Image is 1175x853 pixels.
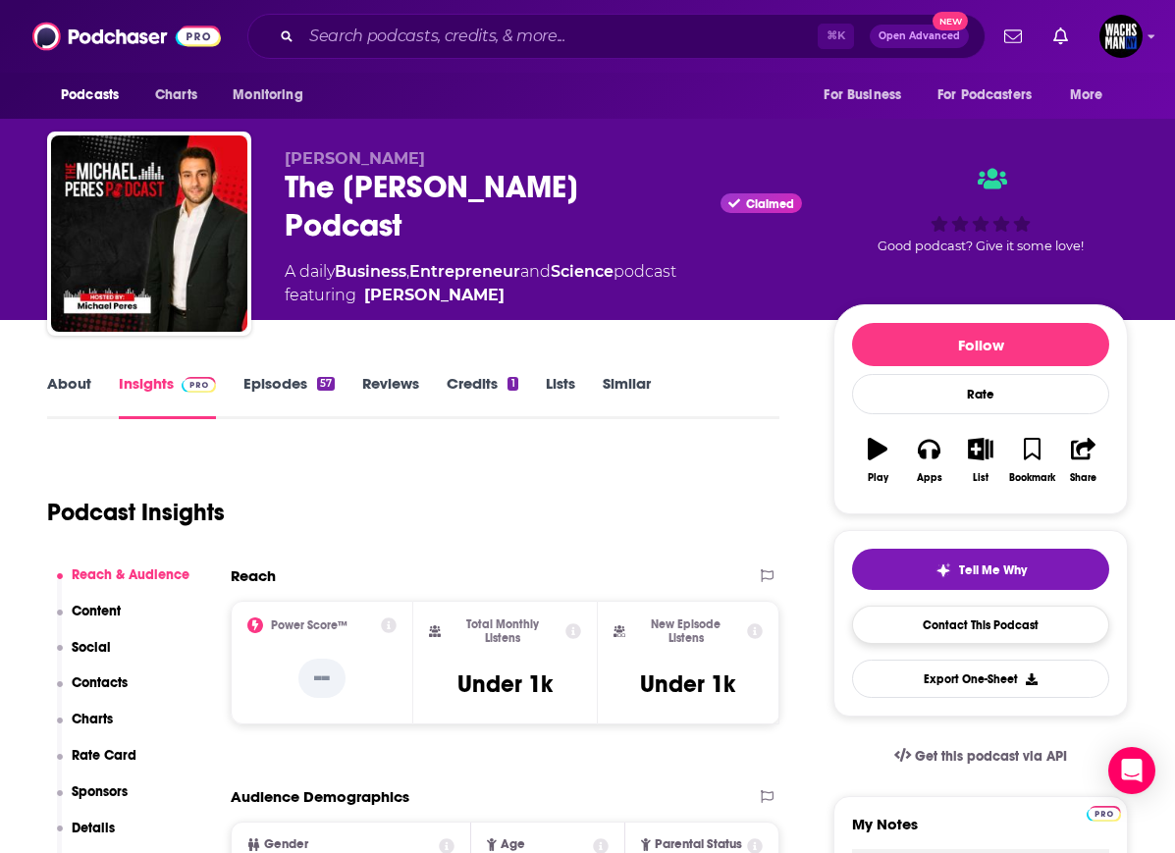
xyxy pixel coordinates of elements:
p: -- [298,659,346,698]
a: Science [551,262,614,281]
button: open menu [47,77,144,114]
div: [PERSON_NAME] [364,284,505,307]
p: Reach & Audience [72,566,189,583]
p: Charts [72,711,113,727]
div: List [973,472,988,484]
img: Podchaser Pro [1087,806,1121,822]
span: Tell Me Why [959,562,1027,578]
label: My Notes [852,815,1109,849]
button: Social [57,639,112,675]
img: The Michael Peres Podcast [51,135,247,332]
a: Charts [142,77,209,114]
div: Apps [917,472,942,484]
h2: Reach [231,566,276,585]
a: Business [335,262,406,281]
button: Open AdvancedNew [870,25,969,48]
button: Rate Card [57,747,137,783]
h2: Power Score™ [271,618,347,632]
span: For Business [824,81,901,109]
h2: New Episode Listens [633,617,739,645]
p: Content [72,603,121,619]
div: 1 [507,377,517,391]
a: About [47,374,91,419]
p: Contacts [72,674,128,691]
button: open menu [219,77,328,114]
a: Similar [603,374,651,419]
a: InsightsPodchaser Pro [119,374,216,419]
span: ⌘ K [818,24,854,49]
span: Monitoring [233,81,302,109]
span: More [1070,81,1103,109]
span: Get this podcast via API [915,748,1067,765]
div: A daily podcast [285,260,676,307]
a: Pro website [1087,803,1121,822]
span: Podcasts [61,81,119,109]
div: Good podcast? Give it some love! [833,149,1128,272]
input: Search podcasts, credits, & more... [301,21,818,52]
button: open menu [1056,77,1128,114]
img: Podchaser Pro [182,377,216,393]
a: Contact This Podcast [852,606,1109,644]
span: , [406,262,409,281]
button: Export One-Sheet [852,660,1109,698]
button: Reach & Audience [57,566,190,603]
span: Claimed [746,199,794,209]
span: and [520,262,551,281]
button: Content [57,603,122,639]
p: Details [72,820,115,836]
span: For Podcasters [937,81,1032,109]
img: Podchaser - Follow, Share and Rate Podcasts [32,18,221,55]
div: Play [868,472,888,484]
span: Logged in as WachsmanNY [1099,15,1143,58]
a: Show notifications dropdown [996,20,1030,53]
button: Follow [852,323,1109,366]
h3: Under 1k [457,669,553,699]
button: Contacts [57,674,129,711]
img: User Profile [1099,15,1143,58]
button: open menu [925,77,1060,114]
span: Open Advanced [879,31,960,41]
p: Sponsors [72,783,128,800]
span: New [933,12,968,30]
span: Gender [264,838,308,851]
button: Sponsors [57,783,129,820]
button: open menu [810,77,926,114]
span: Parental Status [655,838,742,851]
span: Age [501,838,525,851]
button: Show profile menu [1099,15,1143,58]
button: Bookmark [1006,425,1057,496]
span: Good podcast? Give it some love! [878,239,1084,253]
img: tell me why sparkle [935,562,951,578]
button: List [955,425,1006,496]
button: tell me why sparkleTell Me Why [852,549,1109,590]
div: Rate [852,374,1109,414]
span: featuring [285,284,676,307]
p: Social [72,639,111,656]
div: Share [1070,472,1096,484]
span: Charts [155,81,197,109]
h2: Audience Demographics [231,787,409,806]
a: Show notifications dropdown [1045,20,1076,53]
h2: Total Monthly Listens [449,617,557,645]
button: Apps [903,425,954,496]
div: Search podcasts, credits, & more... [247,14,986,59]
button: Share [1058,425,1109,496]
a: Credits1 [447,374,517,419]
div: 57 [317,377,335,391]
div: Bookmark [1009,472,1055,484]
span: [PERSON_NAME] [285,149,425,168]
div: Open Intercom Messenger [1108,747,1155,794]
a: Entrepreneur [409,262,520,281]
a: Reviews [362,374,419,419]
h3: Under 1k [640,669,735,699]
a: Episodes57 [243,374,335,419]
button: Play [852,425,903,496]
a: Get this podcast via API [879,732,1083,780]
button: Charts [57,711,114,747]
a: Lists [546,374,575,419]
p: Rate Card [72,747,136,764]
h1: Podcast Insights [47,498,225,527]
